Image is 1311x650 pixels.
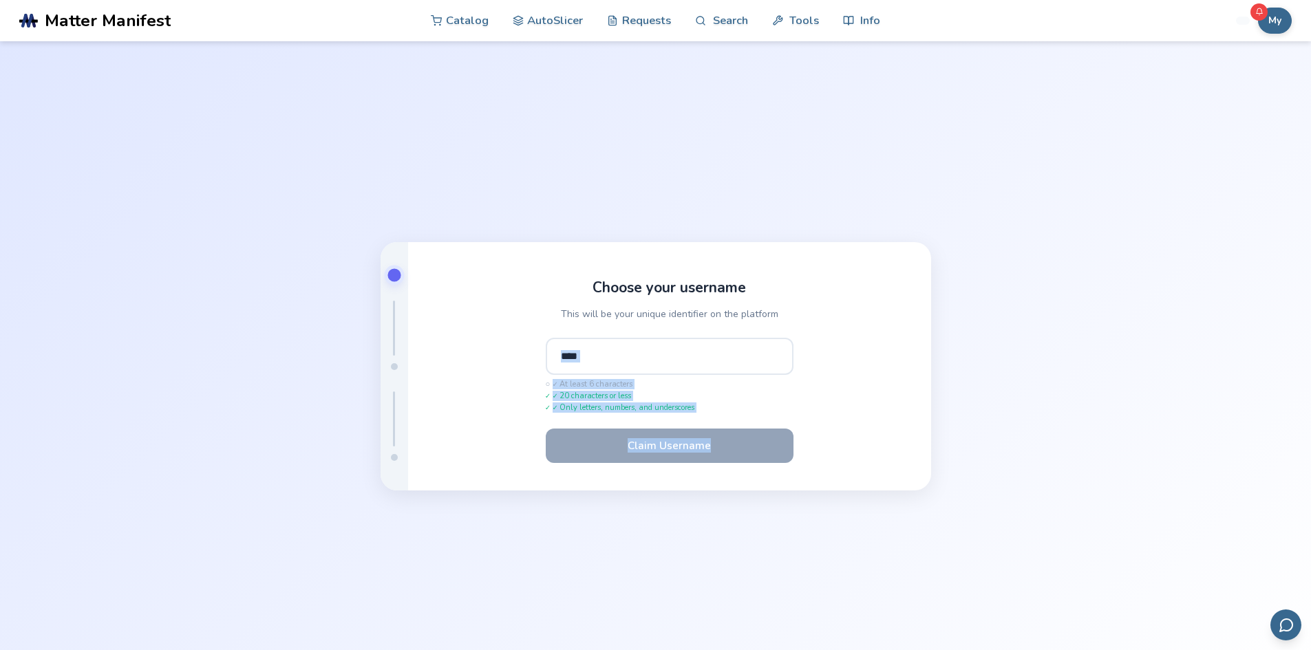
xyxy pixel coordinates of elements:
[546,380,793,389] span: ✓ At least 6 characters
[561,307,778,321] p: This will be your unique identifier on the platform
[593,279,746,296] h1: Choose your username
[1270,609,1301,640] button: Send feedback via email
[45,11,171,30] span: Matter Manifest
[546,429,793,463] button: Claim Username
[1258,8,1292,34] button: My
[546,404,793,413] span: ✓ Only letters, numbers, and underscores
[546,392,793,401] span: ✓ 20 characters or less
